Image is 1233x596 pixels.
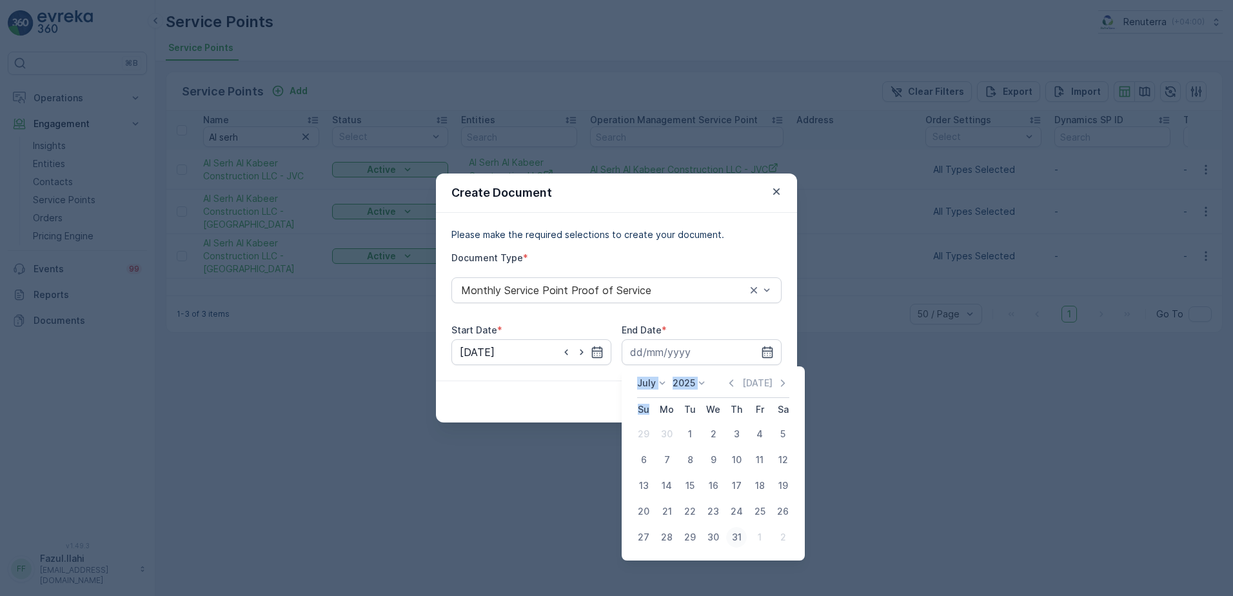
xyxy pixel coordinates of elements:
[726,450,747,470] div: 10
[451,324,497,335] label: Start Date
[773,475,793,496] div: 19
[726,475,747,496] div: 17
[773,527,793,548] div: 2
[637,377,656,390] p: July
[680,501,700,522] div: 22
[451,228,782,241] p: Please make the required selections to create your document.
[656,450,677,470] div: 7
[632,398,655,421] th: Sunday
[678,398,702,421] th: Tuesday
[726,527,747,548] div: 31
[656,527,677,548] div: 28
[749,475,770,496] div: 18
[749,424,770,444] div: 4
[633,527,654,548] div: 27
[773,424,793,444] div: 5
[680,424,700,444] div: 1
[633,424,654,444] div: 29
[622,324,662,335] label: End Date
[622,339,782,365] input: dd/mm/yyyy
[656,475,677,496] div: 14
[680,527,700,548] div: 29
[703,424,724,444] div: 2
[633,501,654,522] div: 20
[703,475,724,496] div: 16
[773,450,793,470] div: 12
[633,450,654,470] div: 6
[749,450,770,470] div: 11
[451,252,523,263] label: Document Type
[725,398,748,421] th: Thursday
[703,501,724,522] div: 23
[703,450,724,470] div: 9
[773,501,793,522] div: 26
[673,377,695,390] p: 2025
[451,339,611,365] input: dd/mm/yyyy
[633,475,654,496] div: 13
[726,501,747,522] div: 24
[655,398,678,421] th: Monday
[680,475,700,496] div: 15
[748,398,771,421] th: Friday
[726,424,747,444] div: 3
[742,377,773,390] p: [DATE]
[656,424,677,444] div: 30
[680,450,700,470] div: 8
[702,398,725,421] th: Wednesday
[749,501,770,522] div: 25
[656,501,677,522] div: 21
[451,184,552,202] p: Create Document
[749,527,770,548] div: 1
[771,398,794,421] th: Saturday
[703,527,724,548] div: 30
